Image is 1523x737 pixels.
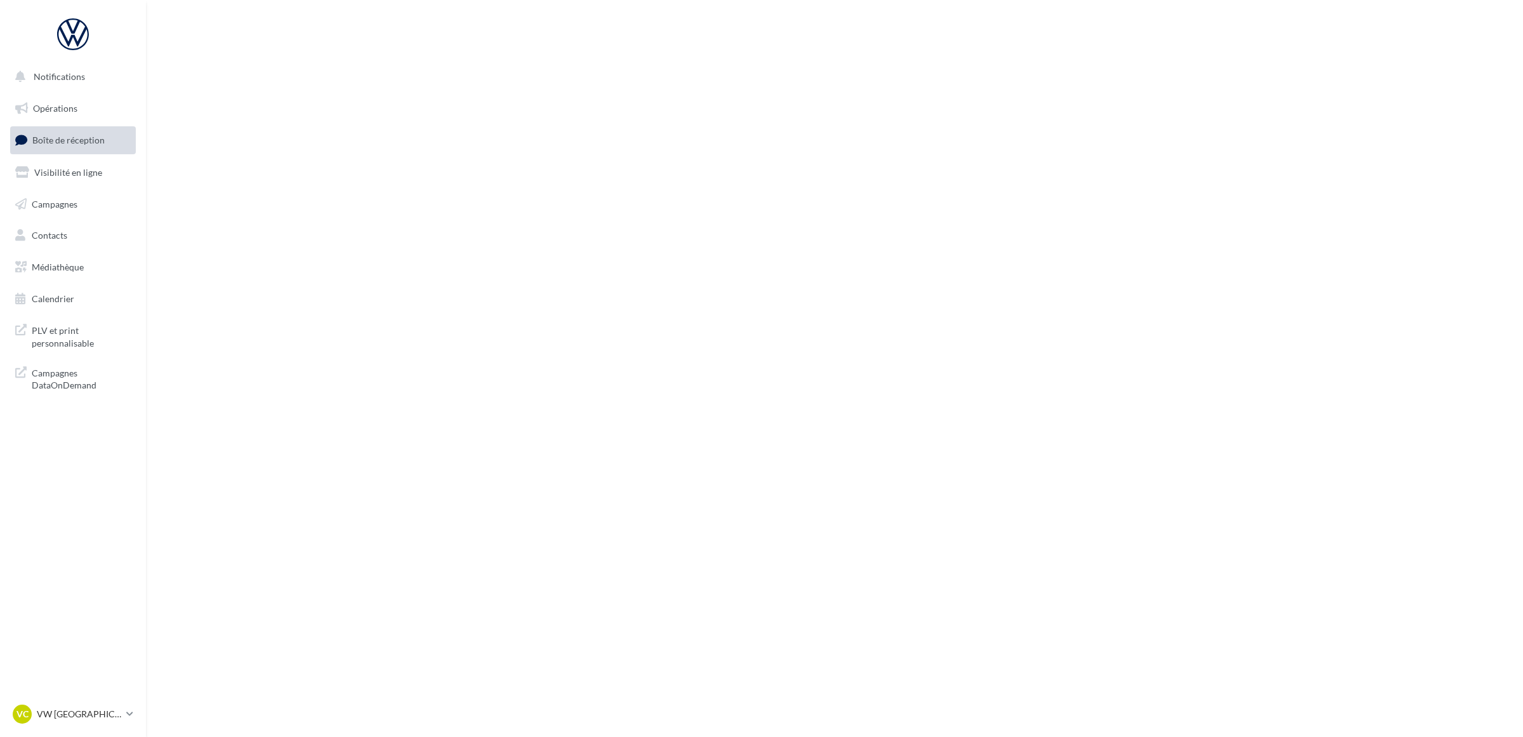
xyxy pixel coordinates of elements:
a: Campagnes [8,191,138,218]
span: Visibilité en ligne [34,167,102,178]
a: Boîte de réception [8,126,138,154]
a: Contacts [8,222,138,249]
a: Médiathèque [8,254,138,281]
span: Campagnes [32,198,77,209]
span: VC [16,708,29,720]
a: Opérations [8,95,138,122]
span: Contacts [32,230,67,241]
a: Visibilité en ligne [8,159,138,186]
p: VW [GEOGRAPHIC_DATA] [37,708,121,720]
a: Calendrier [8,286,138,312]
span: Notifications [34,71,85,82]
a: Campagnes DataOnDemand [8,359,138,397]
span: Opérations [33,103,77,114]
span: PLV et print personnalisable [32,322,131,349]
a: PLV et print personnalisable [8,317,138,354]
span: Campagnes DataOnDemand [32,364,131,392]
span: Boîte de réception [32,135,105,145]
span: Médiathèque [32,262,84,272]
span: Calendrier [32,293,74,304]
button: Notifications [8,63,133,90]
a: VC VW [GEOGRAPHIC_DATA] [10,702,136,726]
